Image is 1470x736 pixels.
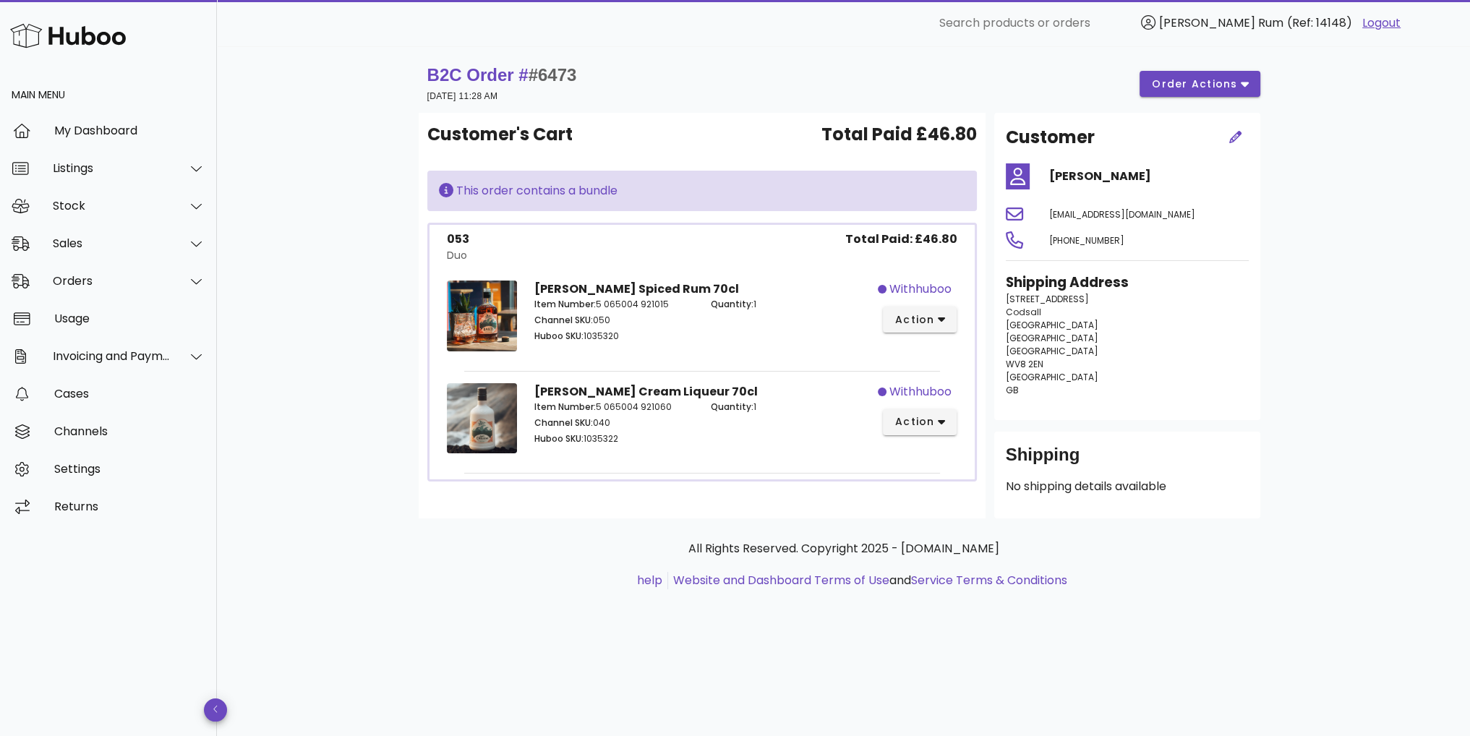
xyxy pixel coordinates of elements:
span: [GEOGRAPHIC_DATA] [1006,371,1098,383]
span: action [894,312,935,328]
button: action [883,409,957,435]
h2: Customer [1006,124,1095,150]
span: action [894,414,935,429]
p: 1035320 [534,330,693,343]
span: Quantity: [710,401,753,413]
div: Returns [54,500,205,513]
span: (Ref: 14148) [1287,14,1352,31]
span: Channel SKU: [534,314,593,326]
div: Settings [54,462,205,476]
div: Invoicing and Payments [53,349,171,363]
span: Total Paid £46.80 [821,121,977,147]
li: and [668,572,1067,589]
span: Channel SKU: [534,416,593,429]
p: 1 [710,298,868,311]
span: Codsall [1006,306,1041,318]
h3: Shipping Address [1006,273,1249,293]
span: Item Number: [534,401,596,413]
a: Logout [1362,14,1401,32]
p: 050 [534,314,693,327]
span: Huboo SKU: [534,330,584,342]
div: Sales [53,236,171,250]
span: Item Number: [534,298,596,310]
span: withhuboo [889,281,952,298]
span: order actions [1151,77,1238,92]
div: Orders [53,274,171,288]
p: 040 [534,416,693,429]
div: Duo [447,248,469,263]
span: Customer's Cart [427,121,573,147]
div: Listings [53,161,171,175]
small: [DATE] 11:28 AM [427,91,498,101]
span: [GEOGRAPHIC_DATA] [1006,332,1098,344]
img: Product Image [447,383,518,454]
p: All Rights Reserved. Copyright 2025 - [DOMAIN_NAME] [430,540,1257,557]
a: Service Terms & Conditions [911,572,1067,589]
div: This order contains a bundle [439,182,965,200]
div: My Dashboard [54,124,205,137]
span: #6473 [529,65,577,85]
button: action [883,307,957,333]
span: Quantity: [710,298,753,310]
p: 5 065004 921060 [534,401,693,414]
div: Shipping [1006,443,1249,478]
span: GB [1006,384,1019,396]
span: [PERSON_NAME] Rum [1159,14,1283,31]
h4: [PERSON_NAME] [1049,168,1249,185]
span: [GEOGRAPHIC_DATA] [1006,345,1098,357]
img: Huboo Logo [10,20,126,51]
a: help [637,572,662,589]
span: WV8 2EN [1006,358,1043,370]
span: withhuboo [889,383,952,401]
a: Website and Dashboard Terms of Use [673,572,889,589]
p: 1035322 [534,432,693,445]
p: 5 065004 921015 [534,298,693,311]
span: [GEOGRAPHIC_DATA] [1006,319,1098,331]
span: Total Paid: £46.80 [845,231,957,248]
strong: [PERSON_NAME] Cream Liqueur 70cl [534,383,758,400]
p: 1 [710,401,868,414]
div: 053 [447,231,469,248]
div: Usage [54,312,205,325]
span: [PHONE_NUMBER] [1049,234,1124,247]
strong: [PERSON_NAME] Spiced Rum 70cl [534,281,739,297]
div: Stock [53,199,171,213]
button: order actions [1140,71,1260,97]
span: [STREET_ADDRESS] [1006,293,1089,305]
div: Cases [54,387,205,401]
strong: B2C Order # [427,65,577,85]
div: Channels [54,424,205,438]
span: Huboo SKU: [534,432,584,445]
span: [EMAIL_ADDRESS][DOMAIN_NAME] [1049,208,1195,221]
img: Product Image [447,281,518,351]
p: No shipping details available [1006,478,1249,495]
